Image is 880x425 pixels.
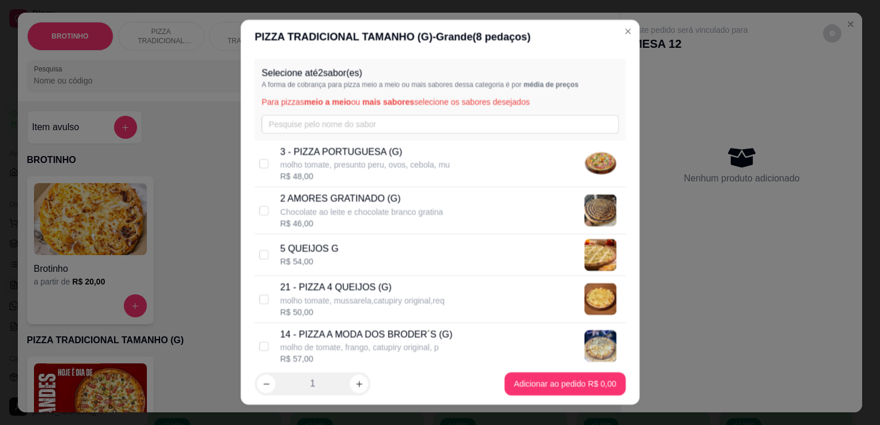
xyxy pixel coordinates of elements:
div: R$ 57,00 [280,353,452,365]
p: 2 AMORES GRATINADO (G) [280,192,443,206]
span: média de preços [524,81,578,89]
img: product-image [584,148,616,180]
p: molho tomate, presunto peru, ovos, cebola, mu [280,159,450,170]
button: Adicionar ao pedido R$ 0,00 [505,373,625,396]
p: molho tomate, mussarela,catupiry original,req [280,295,444,306]
button: decrease-product-quantity [257,375,275,393]
button: Close [619,22,637,41]
div: R$ 46,00 [280,218,443,229]
p: 5 QUEIJOS G [280,242,338,256]
input: Pesquise pelo nome do sabor [261,115,619,134]
p: 14 - PIZZA A MODA DOS BRODER´S (G) [280,328,452,341]
p: 3 - PIZZA PORTUGUESA (G) [280,145,450,159]
div: R$ 54,00 [280,256,338,268]
span: meio a meio [304,98,351,107]
img: product-image [584,283,616,315]
p: Selecione até 2 sabor(es) [261,66,619,80]
p: 1 [310,377,315,391]
img: product-image [584,331,616,362]
button: increase-product-quantity [350,375,368,393]
img: product-image [584,195,616,226]
img: product-image [584,239,616,271]
p: 21 - PIZZA 4 QUEIJOS (G) [280,281,444,295]
p: A forma de cobrança para pizza meio a meio ou mais sabores dessa categoria é por [261,80,619,89]
div: R$ 50,00 [280,306,444,318]
p: Chocolate ao leite e chocolate branco gratina [280,206,443,218]
p: Para pizzas ou selecione os sabores desejados [261,97,619,108]
div: PIZZA TRADICIONAL TAMANHO (G) - Grande ( 8 pedaços) [255,29,625,45]
p: molho de tomate, frango, catupiry original, p [280,341,452,353]
span: mais sabores [362,98,414,107]
div: R$ 48,00 [280,170,450,182]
